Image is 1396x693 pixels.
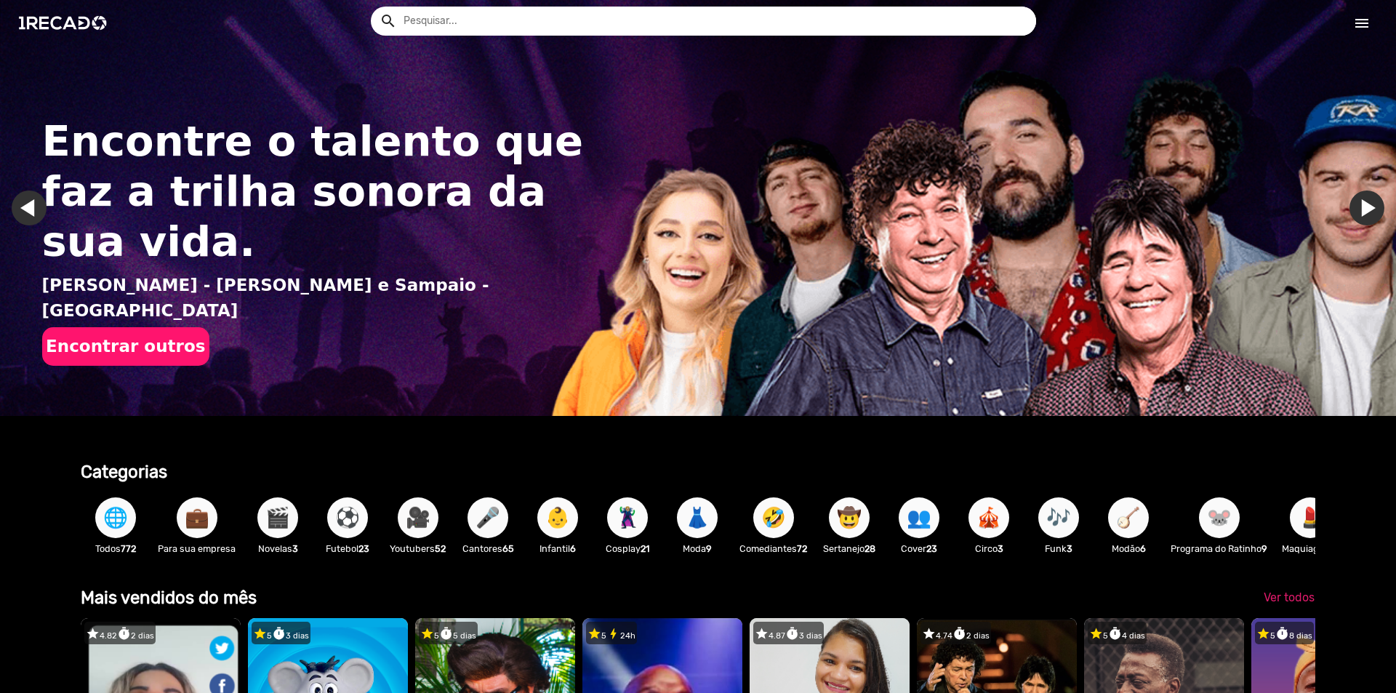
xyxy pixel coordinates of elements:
[570,543,576,554] b: 6
[1207,497,1232,538] span: 🐭
[1353,15,1371,32] mat-icon: Início
[121,543,136,554] b: 772
[677,497,718,538] button: 👗
[891,542,947,556] p: Cover
[81,462,167,482] b: Categorias
[1038,497,1079,538] button: 🎶
[435,543,446,554] b: 52
[615,497,640,538] span: 🦹🏼‍♀️
[899,497,939,538] button: 👥
[837,497,862,538] span: 🤠
[393,7,1036,36] input: Pesquisar...
[1199,497,1240,538] button: 🐭
[1282,542,1338,556] p: Maquiagem
[761,497,786,538] span: 🤣
[976,497,1001,538] span: 🎪
[1171,542,1267,556] p: Programa do Ratinho
[1067,543,1072,554] b: 3
[797,543,807,554] b: 72
[685,497,710,538] span: 👗
[1140,543,1146,554] b: 6
[265,497,290,538] span: 🎬
[739,542,807,556] p: Comediantes
[968,497,1009,538] button: 🎪
[641,543,649,554] b: 21
[374,7,400,33] button: Example home icon
[530,542,585,556] p: Infantil
[822,542,877,556] p: Sertanejo
[103,497,128,538] span: 🌐
[1101,542,1156,556] p: Modão
[42,327,209,366] button: Encontrar outros
[335,497,360,538] span: ⚽
[380,12,397,30] mat-icon: Example home icon
[1046,497,1071,538] span: 🎶
[1349,191,1384,225] a: Ir para o próximo slide
[1264,590,1315,604] span: Ver todos
[460,542,516,556] p: Cantores
[998,543,1003,554] b: 3
[829,497,870,538] button: 🤠
[1108,497,1149,538] button: 🪕
[390,542,446,556] p: Youtubers
[358,543,369,554] b: 23
[537,497,578,538] button: 👶
[600,542,655,556] p: Cosplay
[1031,542,1086,556] p: Funk
[545,497,570,538] span: 👶
[292,543,298,554] b: 3
[1290,497,1331,538] button: 💄
[185,497,209,538] span: 💼
[476,497,500,538] span: 🎤
[753,497,794,538] button: 🤣
[320,542,375,556] p: Futebol
[42,273,601,323] p: [PERSON_NAME] - [PERSON_NAME] e Sampaio - [GEOGRAPHIC_DATA]
[95,497,136,538] button: 🌐
[257,497,298,538] button: 🎬
[926,543,937,554] b: 23
[88,542,143,556] p: Todos
[177,497,217,538] button: 💼
[1298,497,1323,538] span: 💄
[706,543,712,554] b: 9
[1116,497,1141,538] span: 🪕
[42,116,601,267] h1: Encontre o talento que faz a trilha sonora da sua vida.
[250,542,305,556] p: Novelas
[158,542,236,556] p: Para sua empresa
[907,497,931,538] span: 👥
[12,191,47,225] a: Ir para o último slide
[607,497,648,538] button: 🦹🏼‍♀️
[468,497,508,538] button: 🎤
[502,543,514,554] b: 65
[670,542,725,556] p: Moda
[81,588,257,608] b: Mais vendidos do mês
[961,542,1016,556] p: Circo
[1261,543,1267,554] b: 9
[327,497,368,538] button: ⚽
[865,543,875,554] b: 28
[398,497,438,538] button: 🎥
[406,497,430,538] span: 🎥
